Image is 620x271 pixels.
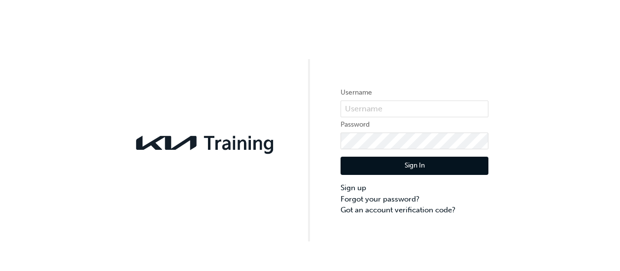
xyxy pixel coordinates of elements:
a: Got an account verification code? [341,204,488,216]
label: Password [341,119,488,131]
a: Forgot your password? [341,194,488,205]
a: Sign up [341,182,488,194]
button: Sign In [341,157,488,175]
input: Username [341,101,488,117]
label: Username [341,87,488,99]
img: kia-training [132,130,279,156]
